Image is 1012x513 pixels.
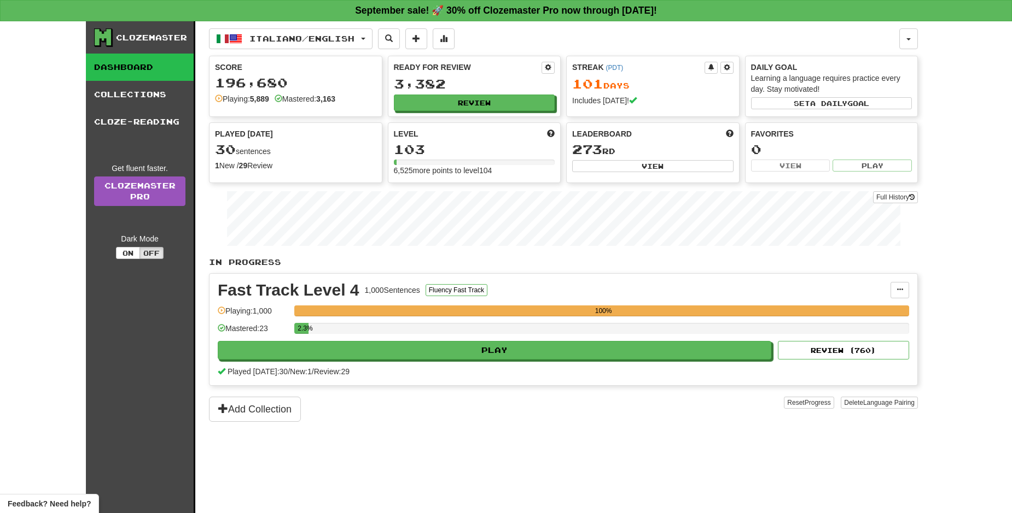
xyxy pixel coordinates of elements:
[726,128,734,139] span: This week in points, UTC
[86,81,194,108] a: Collections
[394,143,555,156] div: 103
[249,34,354,43] span: Italiano / English
[215,76,376,90] div: 196,680
[288,367,290,376] span: /
[209,28,373,49] button: Italiano/English
[209,397,301,422] button: Add Collection
[751,97,912,109] button: Seta dailygoal
[314,367,350,376] span: Review: 29
[250,95,269,103] strong: 5,889
[116,32,187,43] div: Clozemaster
[394,165,555,176] div: 6,525 more points to level 104
[215,128,273,139] span: Played [DATE]
[751,62,912,73] div: Daily Goal
[572,143,734,157] div: rd
[863,399,915,406] span: Language Pairing
[8,498,91,509] span: Open feedback widget
[426,284,487,296] button: Fluency Fast Track
[547,128,555,139] span: Score more points to level up
[139,247,164,259] button: Off
[810,99,847,107] span: a daily
[239,161,248,170] strong: 29
[215,161,219,170] strong: 1
[572,77,734,91] div: Day s
[606,64,623,72] a: (PDT)
[394,95,555,111] button: Review
[572,128,632,139] span: Leaderboard
[572,95,734,106] div: Includes [DATE]!
[86,54,194,81] a: Dashboard
[751,73,912,95] div: Learning a language requires practice every day. Stay motivated!
[751,160,830,172] button: View
[394,62,542,73] div: Ready for Review
[316,95,335,103] strong: 3,163
[784,397,834,409] button: ResetProgress
[312,367,314,376] span: /
[290,367,312,376] span: New: 1
[86,108,194,135] a: Cloze-Reading
[218,341,771,359] button: Play
[218,305,289,323] div: Playing: 1,000
[572,76,603,91] span: 101
[751,128,912,139] div: Favorites
[215,62,376,73] div: Score
[751,143,912,156] div: 0
[215,141,236,157] span: 30
[405,28,427,49] button: Add sentence to collection
[572,141,602,157] span: 273
[841,397,918,409] button: DeleteLanguage Pairing
[215,160,376,171] div: New / Review
[394,77,555,91] div: 3,382
[572,160,734,172] button: View
[275,93,335,104] div: Mastered:
[433,28,455,49] button: More stats
[355,5,657,16] strong: September sale! 🚀 30% off Clozemaster Pro now through [DATE]!
[215,143,376,157] div: sentences
[94,163,185,174] div: Get fluent faster.
[833,160,912,172] button: Play
[94,233,185,244] div: Dark Mode
[209,257,918,268] p: In Progress
[298,323,309,334] div: 2.3%
[218,323,289,341] div: Mastered: 23
[805,399,831,406] span: Progress
[218,282,359,298] div: Fast Track Level 4
[94,176,185,206] a: ClozemasterPro
[378,28,400,49] button: Search sentences
[215,93,269,104] div: Playing:
[116,247,140,259] button: On
[778,341,909,359] button: Review (760)
[394,128,418,139] span: Level
[228,367,288,376] span: Played [DATE]: 30
[365,285,420,296] div: 1,000 Sentences
[298,305,909,316] div: 100%
[873,191,918,203] button: Full History
[572,62,705,73] div: Streak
